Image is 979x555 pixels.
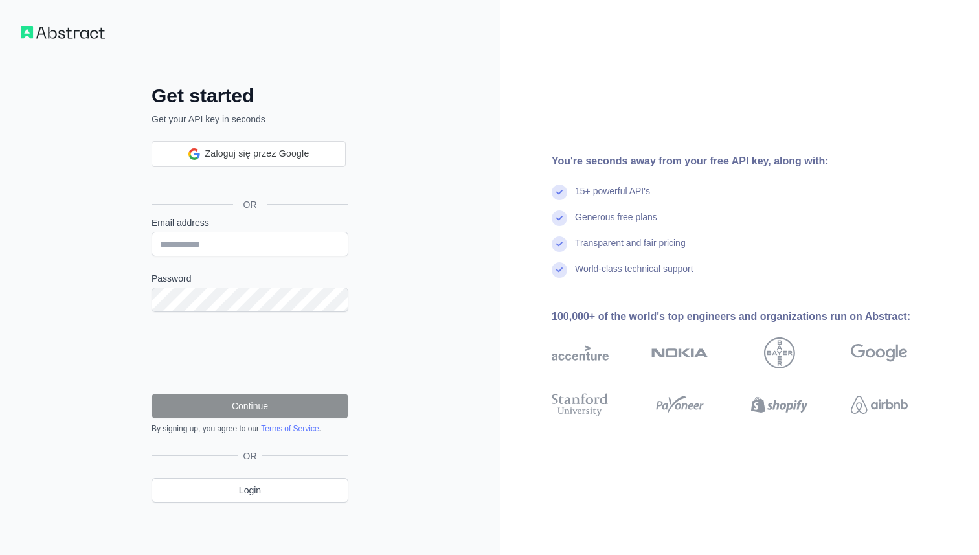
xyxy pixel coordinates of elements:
a: Login [152,478,348,503]
label: Email address [152,216,348,229]
img: airbnb [851,391,908,419]
img: nokia [651,337,708,368]
div: You're seconds away from your free API key, along with: [552,153,949,169]
img: check mark [552,185,567,200]
img: check mark [552,236,567,252]
p: Get your API key in seconds [152,113,348,126]
img: check mark [552,262,567,278]
img: accenture [552,337,609,368]
label: Password [152,272,348,285]
div: Zaloguj się przez Google [152,141,346,167]
div: 100,000+ of the world's top engineers and organizations run on Abstract: [552,309,949,324]
img: Workflow [21,26,105,39]
img: google [851,337,908,368]
img: shopify [751,391,808,419]
span: OR [233,198,267,211]
img: check mark [552,210,567,226]
iframe: reCAPTCHA [152,328,348,378]
span: Zaloguj się przez Google [205,147,309,161]
div: Generous free plans [575,210,657,236]
div: Transparent and fair pricing [575,236,686,262]
span: OR [238,449,262,462]
div: World-class technical support [575,262,693,288]
div: 15+ powerful API's [575,185,650,210]
h2: Get started [152,84,348,108]
button: Continue [152,394,348,418]
img: stanford university [552,391,609,419]
a: Terms of Service [261,424,319,433]
iframe: Przycisk Zaloguj się przez Google [145,166,352,194]
div: By signing up, you agree to our . [152,424,348,434]
img: bayer [764,337,795,368]
img: payoneer [651,391,708,419]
